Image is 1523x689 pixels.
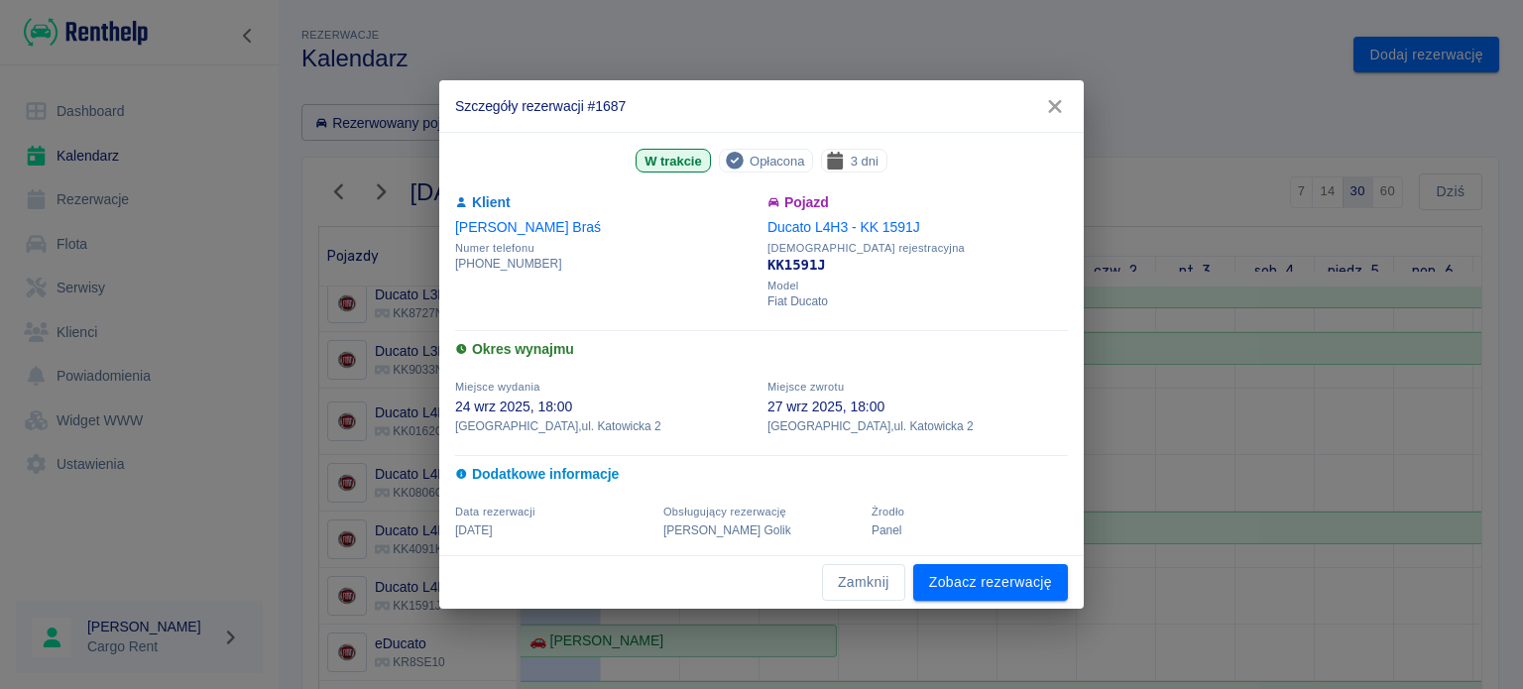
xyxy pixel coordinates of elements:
[767,192,1068,213] h6: Pojazd
[663,521,860,539] p: [PERSON_NAME] Golik
[455,381,540,393] span: Miejsce wydania
[872,521,1068,539] p: Panel
[767,280,1068,292] span: Model
[767,255,1068,276] p: KK1591J
[767,397,1068,417] p: 27 wrz 2025, 18:00
[455,255,756,273] p: [PHONE_NUMBER]
[455,219,601,235] a: [PERSON_NAME] Braś
[455,242,756,255] span: Numer telefonu
[913,564,1068,601] a: Zobacz rezerwację
[872,506,904,517] span: Żrodło
[439,80,1084,132] h2: Szczegóły rezerwacji #1687
[843,151,886,172] span: 3 dni
[455,506,535,517] span: Data rezerwacji
[767,292,1068,310] p: Fiat Ducato
[742,151,812,172] span: Opłacona
[455,521,651,539] p: [DATE]
[455,464,1068,485] h6: Dodatkowe informacje
[767,242,1068,255] span: [DEMOGRAPHIC_DATA] rejestracyjna
[767,381,844,393] span: Miejsce zwrotu
[822,564,905,601] button: Zamknij
[767,417,1068,435] p: [GEOGRAPHIC_DATA] , ul. Katowicka 2
[455,417,756,435] p: [GEOGRAPHIC_DATA] , ul. Katowicka 2
[767,219,920,235] a: Ducato L4H3 - KK 1591J
[637,151,709,172] span: W trakcie
[455,339,1068,360] h6: Okres wynajmu
[455,397,756,417] p: 24 wrz 2025, 18:00
[663,506,786,517] span: Obsługujący rezerwację
[455,192,756,213] h6: Klient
